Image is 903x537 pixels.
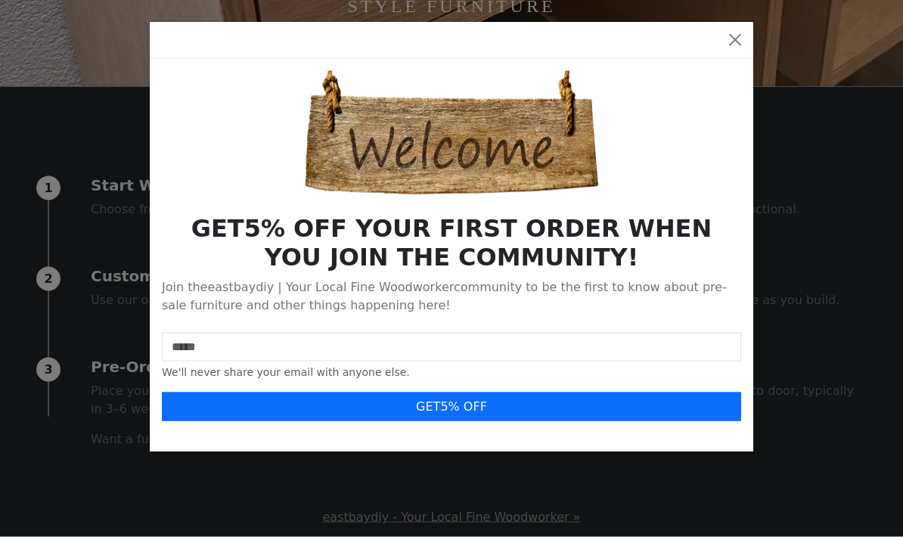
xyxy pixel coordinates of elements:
[300,71,603,196] img: Welcome
[162,365,741,380] div: We'll never share your email with anyone else.
[162,393,741,421] button: GET5% OFF
[162,278,741,315] p: Join the eastbaydiy | Your Local Fine Woodworker community to be the first to know about pre-sale...
[191,214,712,272] b: GET 5 % OFF YOUR FIRST ORDER WHEN YOU JOIN THE COMMUNITY!
[723,28,747,52] button: Close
